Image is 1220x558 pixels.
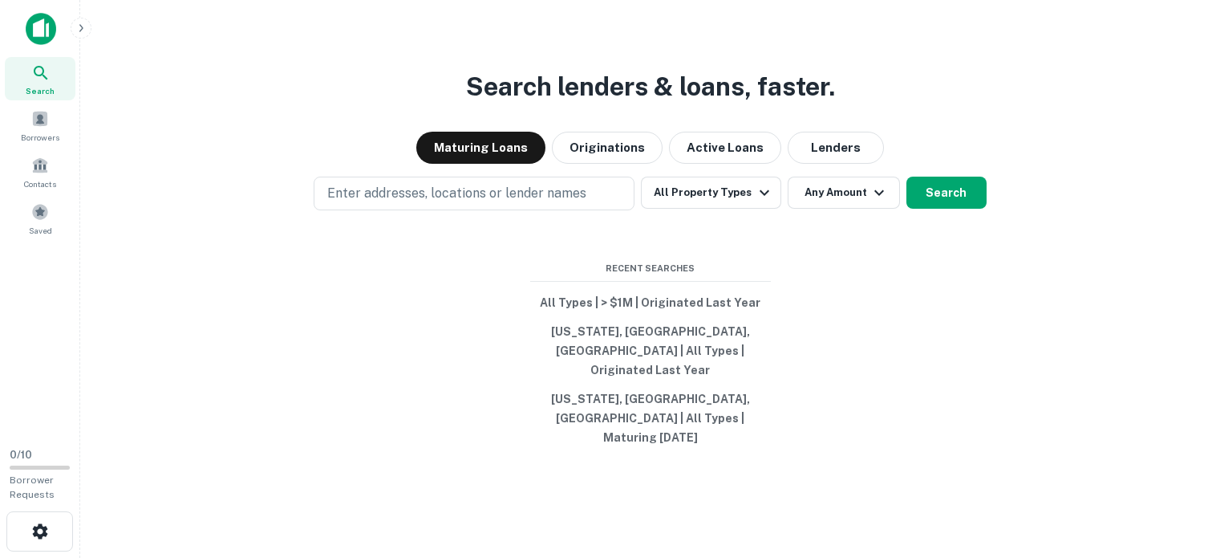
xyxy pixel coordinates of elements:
[29,224,52,237] span: Saved
[1140,430,1220,507] iframe: Chat Widget
[788,132,884,164] button: Lenders
[26,84,55,97] span: Search
[5,197,75,240] a: Saved
[24,177,56,190] span: Contacts
[530,262,771,275] span: Recent Searches
[788,177,900,209] button: Any Amount
[416,132,545,164] button: Maturing Loans
[669,132,781,164] button: Active Loans
[530,385,771,452] button: [US_STATE], [GEOGRAPHIC_DATA], [GEOGRAPHIC_DATA] | All Types | Maturing [DATE]
[530,317,771,385] button: [US_STATE], [GEOGRAPHIC_DATA], [GEOGRAPHIC_DATA] | All Types | Originated Last Year
[906,177,987,209] button: Search
[21,131,59,144] span: Borrowers
[26,13,56,45] img: capitalize-icon.png
[466,67,835,106] h3: Search lenders & loans, faster.
[10,475,55,500] span: Borrower Requests
[10,449,32,461] span: 0 / 10
[641,177,780,209] button: All Property Types
[552,132,663,164] button: Originations
[327,184,586,203] p: Enter addresses, locations or lender names
[530,288,771,317] button: All Types | > $1M | Originated Last Year
[5,57,75,100] a: Search
[5,104,75,147] a: Borrowers
[314,177,634,210] button: Enter addresses, locations or lender names
[5,150,75,193] a: Contacts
